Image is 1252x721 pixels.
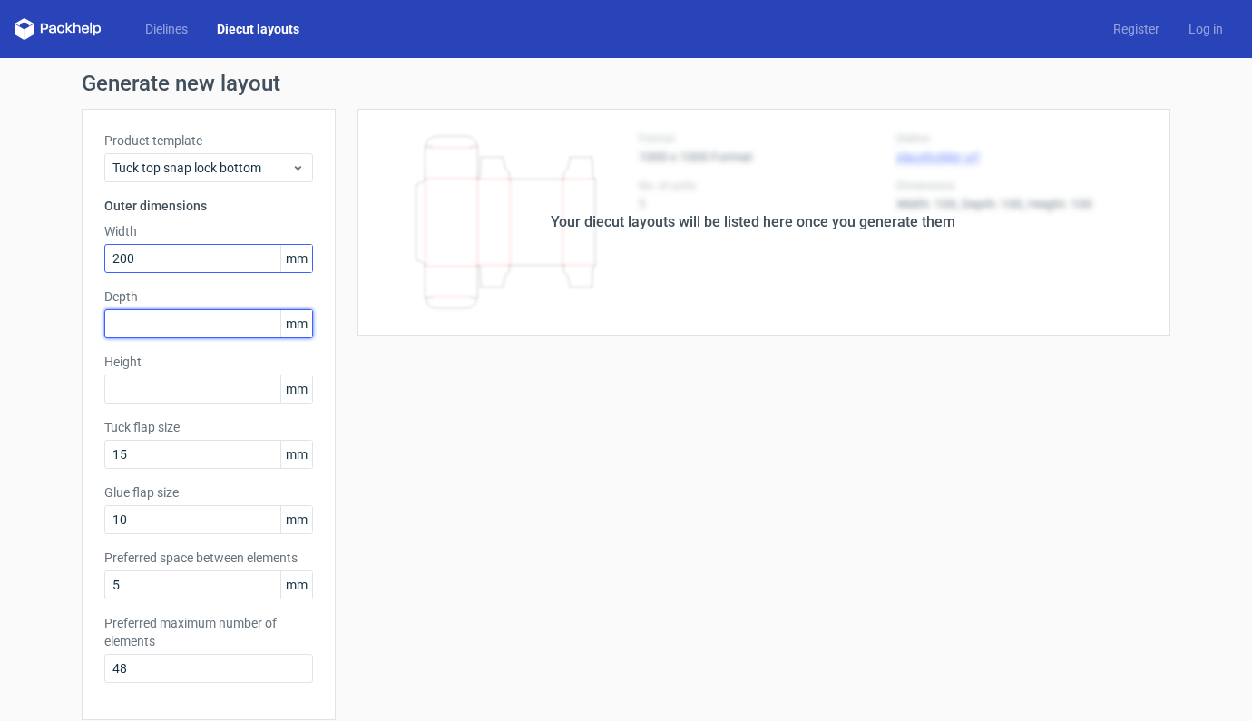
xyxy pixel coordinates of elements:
[104,614,313,650] label: Preferred maximum number of elements
[104,549,313,567] label: Preferred space between elements
[280,441,312,468] span: mm
[104,132,313,150] label: Product template
[202,20,314,38] a: Diecut layouts
[280,571,312,599] span: mm
[82,73,1170,94] h1: Generate new layout
[1174,20,1237,38] a: Log in
[104,483,313,502] label: Glue flap size
[280,506,312,533] span: mm
[104,222,313,240] label: Width
[280,245,312,272] span: mm
[104,353,313,371] label: Height
[131,20,202,38] a: Dielines
[280,375,312,403] span: mm
[104,287,313,306] label: Depth
[280,310,312,337] span: mm
[112,159,291,177] span: Tuck top snap lock bottom
[551,211,955,233] div: Your diecut layouts will be listed here once you generate them
[104,418,313,436] label: Tuck flap size
[104,197,313,215] h3: Outer dimensions
[1099,20,1174,38] a: Register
